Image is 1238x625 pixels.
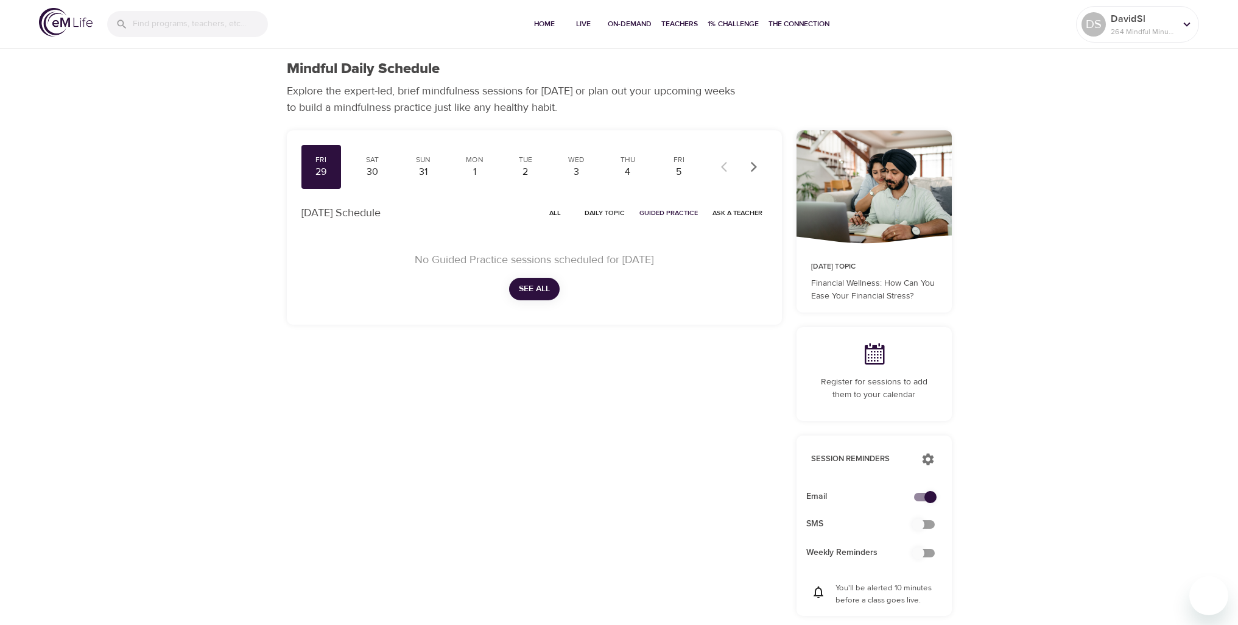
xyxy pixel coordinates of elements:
[306,155,337,165] div: Fri
[661,18,698,30] span: Teachers
[316,252,753,268] p: No Guided Practice sessions scheduled for [DATE]
[708,18,759,30] span: 1% Challenge
[39,8,93,37] img: logo
[306,165,337,179] div: 29
[635,203,703,222] button: Guided Practice
[1081,12,1106,37] div: DS
[806,490,923,503] span: Email
[301,205,381,221] p: [DATE] Schedule
[712,207,762,219] span: Ask a Teacher
[585,207,625,219] span: Daily Topic
[541,207,570,219] span: All
[510,165,541,179] div: 2
[664,165,694,179] div: 5
[811,453,909,465] p: Session Reminders
[357,155,387,165] div: Sat
[608,18,652,30] span: On-Demand
[133,11,268,37] input: Find programs, teachers, etc...
[806,546,923,559] span: Weekly Reminders
[811,261,937,272] p: [DATE] Topic
[1111,12,1175,26] p: DavidSl
[287,83,744,116] p: Explore the expert-led, brief mindfulness sessions for [DATE] or plan out your upcoming weeks to ...
[536,203,575,222] button: All
[580,203,630,222] button: Daily Topic
[408,155,438,165] div: Sun
[1111,26,1175,37] p: 264 Mindful Minutes
[613,165,643,179] div: 4
[811,277,937,303] p: Financial Wellness: How Can You Ease Your Financial Stress?
[459,155,490,165] div: Mon
[708,203,767,222] button: Ask a Teacher
[408,165,438,179] div: 31
[357,165,387,179] div: 30
[561,155,592,165] div: Wed
[664,155,694,165] div: Fri
[287,60,440,78] h1: Mindful Daily Schedule
[509,278,560,300] button: See All
[510,155,541,165] div: Tue
[768,18,829,30] span: The Connection
[519,281,550,297] span: See All
[459,165,490,179] div: 1
[530,18,559,30] span: Home
[561,165,592,179] div: 3
[835,582,937,606] p: You'll be alerted 10 minutes before a class goes live.
[806,518,923,531] span: SMS
[639,207,698,219] span: Guided Practice
[1189,576,1228,615] iframe: Button to launch messaging window
[811,376,937,401] p: Register for sessions to add them to your calendar
[569,18,598,30] span: Live
[613,155,643,165] div: Thu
